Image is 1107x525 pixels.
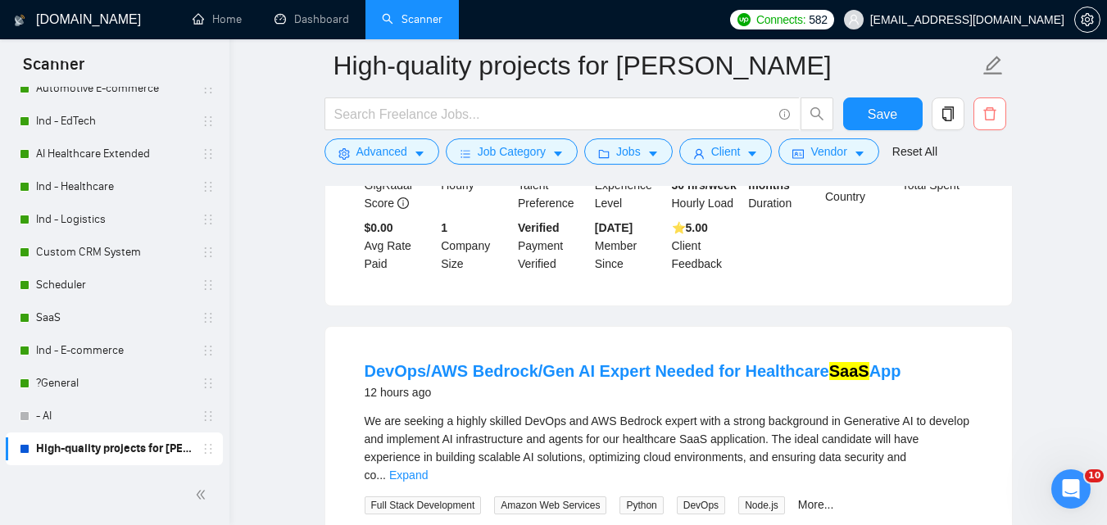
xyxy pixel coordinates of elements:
[36,269,192,301] a: Scheduler
[438,219,515,273] div: Company Size
[679,138,773,165] button: userClientcaret-down
[669,219,746,273] div: Client Feedback
[202,147,215,161] span: holder
[460,147,471,160] span: bars
[868,104,897,124] span: Save
[843,97,923,130] button: Save
[810,143,846,161] span: Vendor
[552,147,564,160] span: caret-down
[515,219,592,273] div: Payment Verified
[389,468,428,482] a: Expand
[441,221,447,234] b: 1
[202,246,215,259] span: holder
[202,377,215,390] span: holder
[36,400,192,432] a: - AI
[932,97,964,130] button: copy
[778,138,878,165] button: idcardVendorcaret-down
[737,13,751,26] img: upwork-logo.png
[494,496,606,514] span: Amazon Web Services
[1074,13,1100,26] a: setting
[36,301,192,334] a: SaaS
[932,106,964,121] span: copy
[36,334,192,367] a: Ind - E-commerce
[982,55,1004,76] span: edit
[397,197,409,209] span: info-circle
[334,104,772,124] input: Search Freelance Jobs...
[1075,13,1100,26] span: setting
[892,143,937,161] a: Reset All
[829,362,869,380] mark: SaaS
[36,236,192,269] a: Custom CRM System
[195,487,211,503] span: double-left
[801,97,833,130] button: search
[202,180,215,193] span: holder
[365,362,901,380] a: DevOps/AWS Bedrock/Gen AI Expert Needed for HealthcareSaaSApp
[365,496,482,514] span: Full Stack Development
[202,213,215,226] span: holder
[333,45,979,86] input: Scanner name...
[584,138,673,165] button: folderJobscaret-down
[202,410,215,423] span: holder
[365,412,973,484] div: We are seeking a highly skilled DevOps and AWS Bedrock expert with a strong background in Generat...
[324,138,439,165] button: settingAdvancedcaret-down
[36,432,192,465] a: High-quality projects for [PERSON_NAME]
[6,1,223,465] li: My Scanners
[619,496,663,514] span: Python
[711,143,741,161] span: Client
[376,468,386,482] span: ...
[973,97,1006,130] button: delete
[478,143,546,161] span: Job Category
[202,311,215,324] span: holder
[798,498,834,511] a: More...
[202,82,215,95] span: holder
[14,7,25,34] img: logo
[746,147,758,160] span: caret-down
[36,138,192,170] a: AI Healthcare Extended
[779,109,790,120] span: info-circle
[595,221,633,234] b: [DATE]
[36,105,192,138] a: Ind - EdTech
[809,11,827,29] span: 582
[202,278,215,292] span: holder
[848,14,860,25] span: user
[792,147,804,160] span: idcard
[738,496,785,514] span: Node.js
[274,12,349,26] a: dashboardDashboard
[677,496,725,514] span: DevOps
[1051,469,1091,509] iframe: Intercom live chat
[672,221,708,234] b: ⭐️ 5.00
[36,203,192,236] a: Ind - Logistics
[693,147,705,160] span: user
[365,414,970,482] span: We are seeking a highly skilled DevOps and AWS Bedrock expert with a strong background in Generat...
[446,138,578,165] button: barsJob Categorycaret-down
[202,115,215,128] span: holder
[854,147,865,160] span: caret-down
[361,219,438,273] div: Avg Rate Paid
[518,221,560,234] b: Verified
[202,344,215,357] span: holder
[36,170,192,203] a: Ind - Healthcare
[365,382,901,402] div: 12 hours ago
[647,147,659,160] span: caret-down
[338,147,350,160] span: setting
[193,12,242,26] a: homeHome
[202,442,215,455] span: holder
[365,221,393,234] b: $0.00
[10,52,98,87] span: Scanner
[382,12,442,26] a: searchScanner
[36,72,192,105] a: Automotive E-commerce
[616,143,641,161] span: Jobs
[414,147,425,160] span: caret-down
[598,147,610,160] span: folder
[592,219,669,273] div: Member Since
[356,143,407,161] span: Advanced
[1085,469,1104,482] span: 10
[974,106,1005,121] span: delete
[36,367,192,400] a: ?General
[756,11,805,29] span: Connects:
[801,106,833,121] span: search
[1074,7,1100,33] button: setting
